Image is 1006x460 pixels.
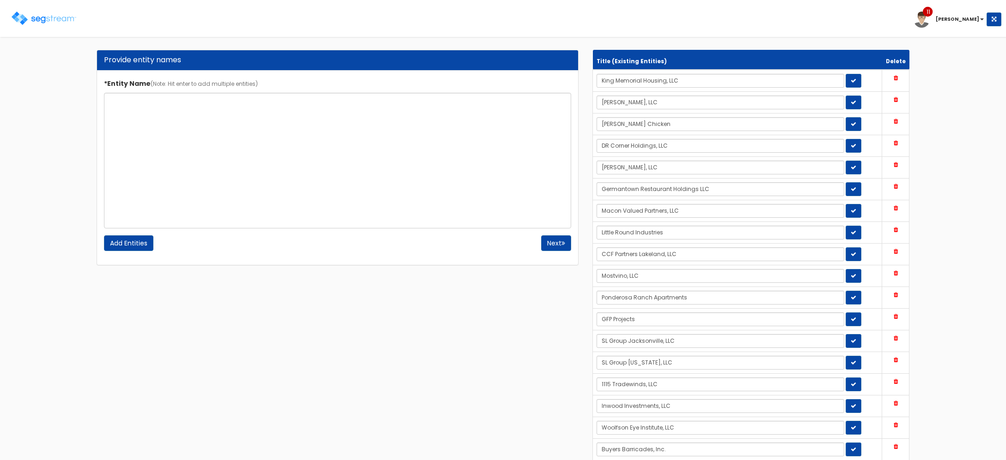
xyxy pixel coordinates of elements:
[151,80,258,88] small: (Note: Hit enter to add multiple entities)
[597,58,667,65] small: Title (Existing Entities)
[104,76,258,88] label: *Entity Name
[12,12,76,25] img: logo.png
[927,8,930,17] span: 11
[541,235,571,251] button: Next
[886,58,906,65] small: Delete
[936,16,979,23] b: [PERSON_NAME]
[914,12,930,28] img: avatar.png
[104,55,572,66] div: Provide entity names
[104,235,153,251] input: Add Entities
